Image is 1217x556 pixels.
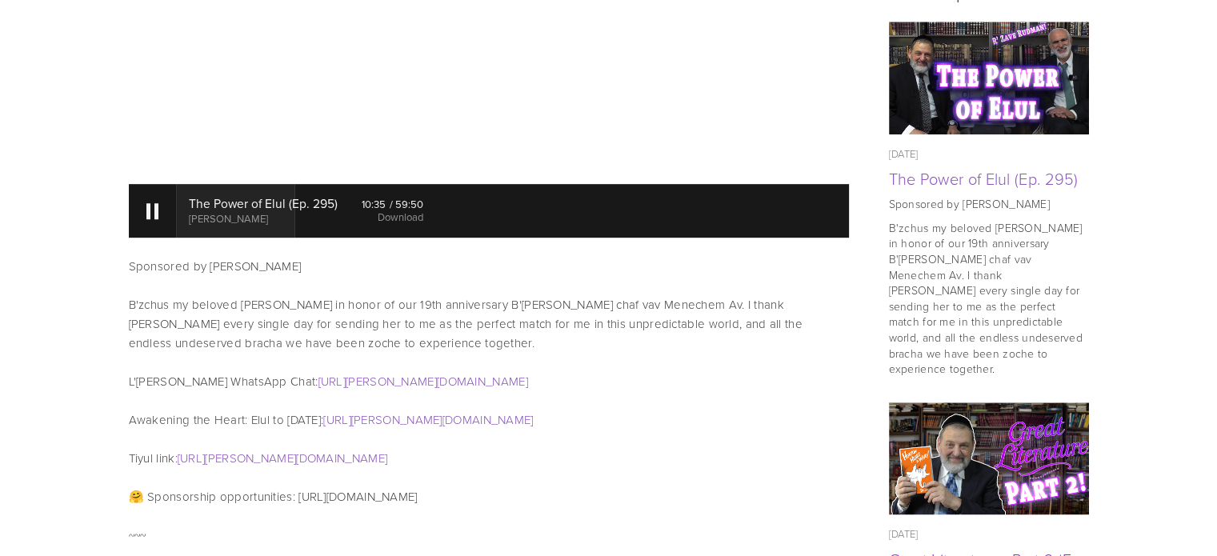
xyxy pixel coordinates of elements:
[318,373,528,390] a: [URL][PERSON_NAME][DOMAIN_NAME]
[129,295,849,353] p: B'zchus my beloved [PERSON_NAME] in honor of our 19th anniversary B'[PERSON_NAME] chaf vav Menech...
[178,450,387,466] a: [URL][PERSON_NAME][DOMAIN_NAME]
[889,196,1089,212] p: Sponsored by [PERSON_NAME]
[323,411,533,428] a: [URL][PERSON_NAME][DOMAIN_NAME]
[889,146,919,161] time: [DATE]
[888,22,1089,134] img: The Power of Elul (Ep. 295)
[889,167,1079,190] a: The Power of Elul (Ep. 295)
[888,402,1089,515] img: Great Literature - Part 2 (Ep. 294)
[889,526,919,541] time: [DATE]
[129,487,849,506] p: 🤗 Sponsorship opportunities: [URL][DOMAIN_NAME]
[129,526,849,545] p: ~~~
[378,210,423,224] a: Download
[129,449,849,468] p: Tiyul link:
[129,372,849,391] p: L'[PERSON_NAME] WhatsApp Chat:
[129,410,849,430] p: Awakening the Heart: Elul to [DATE]:
[129,257,849,276] p: Sponsored by [PERSON_NAME]
[889,220,1089,377] p: B'zchus my beloved [PERSON_NAME] in honor of our 19th anniversary B'[PERSON_NAME] chaf vav Menech...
